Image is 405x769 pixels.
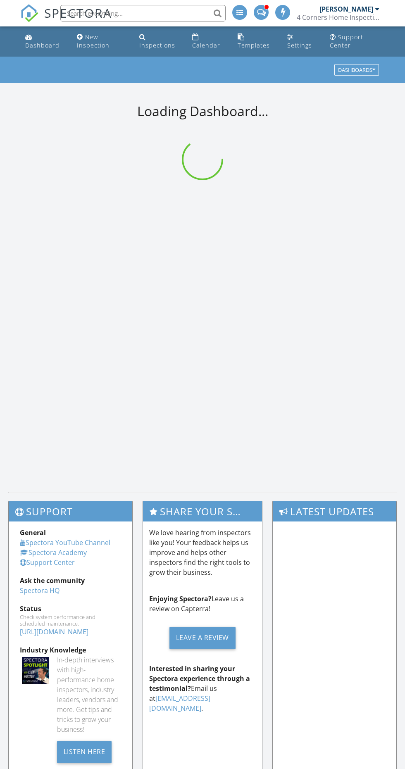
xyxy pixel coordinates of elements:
img: The Best Home Inspection Software - Spectora [20,4,38,22]
a: Support Center [326,30,383,53]
a: Spectora YouTube Channel [20,538,110,547]
div: Check system performance and scheduled maintenance. [20,614,121,627]
p: Email us at . [149,664,255,713]
div: Status [20,604,121,614]
a: [EMAIL_ADDRESS][DOMAIN_NAME] [149,694,210,713]
div: [PERSON_NAME] [319,5,373,13]
p: We love hearing from inspectors like you! Your feedback helps us improve and helps other inspecto... [149,528,255,577]
span: SPECTORA [44,4,112,21]
strong: Interested in sharing your Spectora experience through a testimonial? [149,664,250,693]
a: Support Center [20,558,75,567]
div: Listen Here [57,741,112,763]
div: Industry Knowledge [20,645,121,655]
h3: Latest Updates [273,501,396,521]
div: Templates [238,41,270,49]
img: Spectoraspolightmain [22,657,49,684]
a: New Inspection [74,30,130,53]
div: Leave a Review [169,627,236,649]
strong: General [20,528,46,537]
div: Settings [287,41,312,49]
strong: Enjoying Spectora? [149,594,212,603]
div: New Inspection [77,33,110,49]
a: Leave a Review [149,620,255,655]
div: Inspections [139,41,175,49]
h3: Share Your Spectora Experience [143,501,262,521]
a: Settings [284,30,319,53]
a: Listen Here [57,747,112,756]
div: In-depth interviews with high-performance home inspectors, industry leaders, vendors and more. Ge... [57,655,121,734]
a: SPECTORA [20,11,112,29]
div: 4 Corners Home Inspection [297,13,379,21]
p: Leave us a review on Capterra! [149,594,255,614]
a: Spectora HQ [20,586,60,595]
a: [URL][DOMAIN_NAME] [20,627,88,636]
div: Support Center [330,33,363,49]
input: Search everything... [60,5,226,21]
div: Dashboard [25,41,60,49]
div: Dashboards [338,67,375,73]
a: Calendar [189,30,228,53]
a: Dashboard [22,30,67,53]
h3: Support [9,501,132,521]
a: Templates [234,30,277,53]
div: Ask the community [20,576,121,586]
a: Spectora Academy [20,548,87,557]
a: Inspections [136,30,182,53]
button: Dashboards [334,64,379,76]
div: Calendar [192,41,220,49]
